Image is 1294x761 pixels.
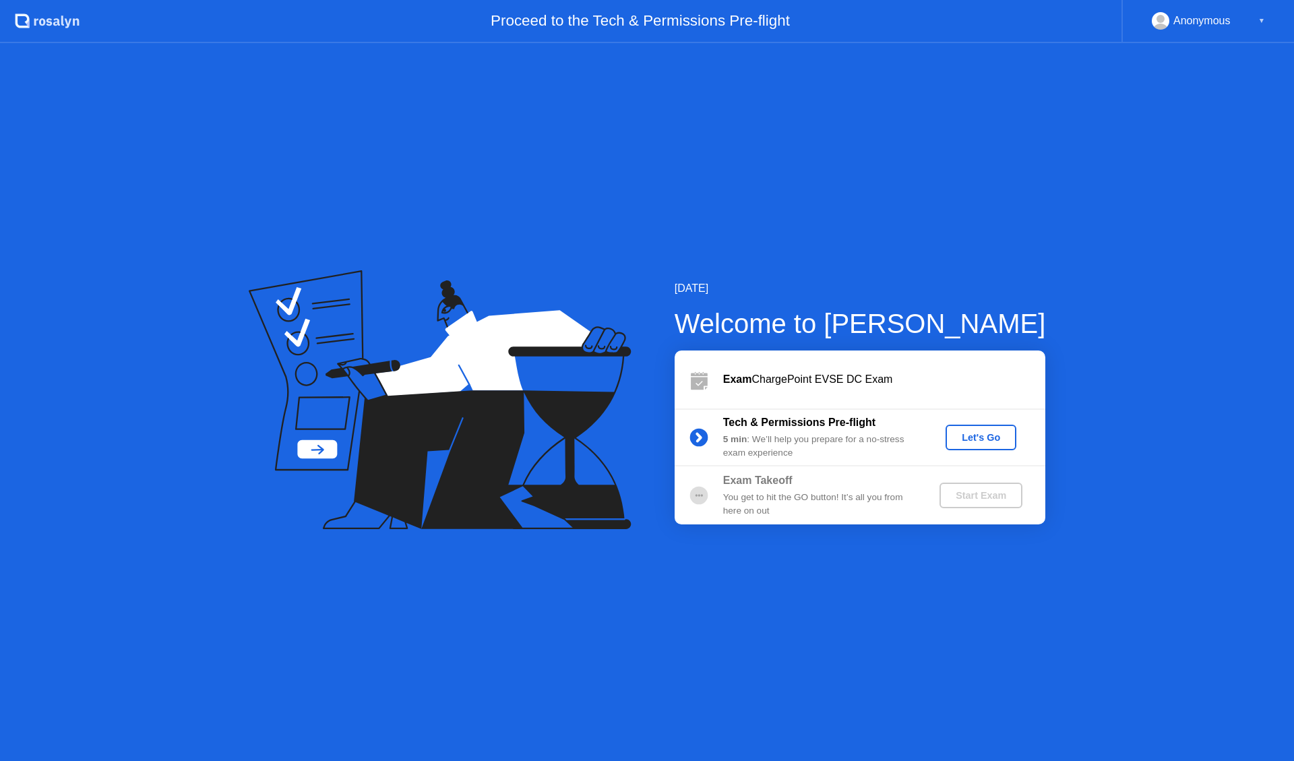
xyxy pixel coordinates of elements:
div: Let's Go [951,432,1011,443]
button: Start Exam [939,483,1022,508]
b: 5 min [723,434,747,444]
b: Exam Takeoff [723,475,793,486]
div: Anonymous [1173,12,1231,30]
div: Start Exam [945,490,1017,501]
div: Welcome to [PERSON_NAME] [675,303,1046,344]
b: Exam [723,373,752,385]
button: Let's Go [946,425,1016,450]
div: [DATE] [675,280,1046,297]
div: You get to hit the GO button! It’s all you from here on out [723,491,917,518]
div: : We’ll help you prepare for a no-stress exam experience [723,433,917,460]
div: ▼ [1258,12,1265,30]
div: ChargePoint EVSE DC Exam [723,371,1045,388]
b: Tech & Permissions Pre-flight [723,417,875,428]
